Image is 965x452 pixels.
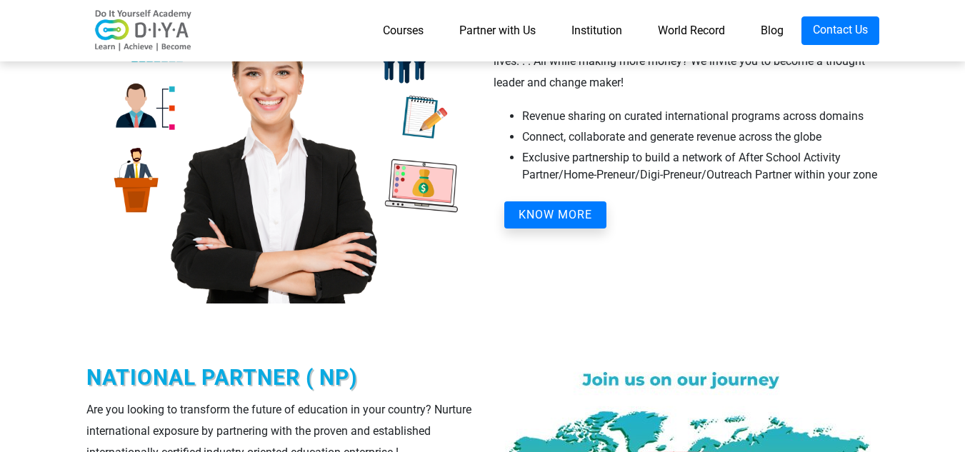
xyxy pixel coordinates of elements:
[86,9,201,52] img: logo-v2.png
[522,108,879,125] li: Revenue sharing on curated international programs across domains
[504,201,606,228] button: KNOW MORE
[441,16,554,45] a: Partner with Us
[86,362,472,393] div: National Partner ( NP)
[640,16,743,45] a: World Record
[494,29,879,94] div: Are you a compassionate business leader looking to positively impact many lives. . . All while ma...
[801,16,879,45] a: Contact Us
[522,129,879,146] li: Connect, collaborate and generate revenue across the globe
[554,16,640,45] a: Institution
[522,149,879,184] li: Exclusive partnership to build a network of After School Activity Partner/Home-Preneur/Digi-Prene...
[743,16,801,45] a: Blog
[365,16,441,45] a: Courses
